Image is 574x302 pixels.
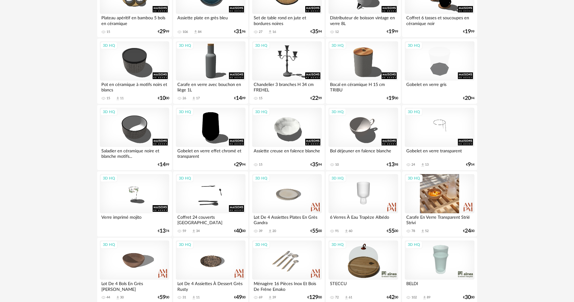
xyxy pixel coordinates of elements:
span: 29 [236,163,242,167]
div: € 99 [158,163,169,167]
div: 3D HQ [176,174,194,182]
span: Download icon [422,295,427,300]
div: € 74 [158,229,169,233]
div: Lot De 4 Assiettes À Dessert Grès Rusty [176,280,245,292]
div: 15 [106,30,110,34]
div: 15 [259,163,262,167]
div: Gobelet en verre transparent [405,147,474,159]
div: 20 [272,229,276,233]
div: 11 [196,295,200,300]
div: 3D HQ [405,241,423,249]
div: 59 [182,229,186,233]
div: Gobelet en verre effet chromé et transparent [176,147,245,159]
div: € 94 [463,96,474,100]
div: 3D HQ [329,42,346,49]
div: 3D HQ [405,108,423,116]
span: 13 [388,163,395,167]
div: Bocal en céramique H 15 cm TRIBU [328,81,398,93]
div: 3D HQ [100,174,118,182]
span: Download icon [268,229,272,234]
div: 15 [106,96,110,100]
div: € 00 [463,295,474,300]
a: 3D HQ Bocal en céramique H 15 cm TRIBU €1900 [326,39,401,104]
div: 26 [182,96,186,100]
span: 13 [160,229,166,233]
span: Download icon [116,96,120,101]
a: 3D HQ Pot en céramique à motifs noirs et blancs 15 Download icon 11 €1000 [97,39,172,104]
div: € 00 [158,295,169,300]
div: € 00 [387,96,398,100]
div: Coffret 24 couverts [GEOGRAPHIC_DATA] [176,213,245,225]
span: 19 [388,30,395,34]
div: Ménagère 16 Pièces Inox Et Bois De Frêne Emako [252,280,322,292]
div: STECCU [328,280,398,292]
div: € 00 [234,229,246,233]
a: 3D HQ Verre imprimé mojito €1374 [97,171,172,237]
a: 3D HQ Gobelet en verre gris €2094 [402,39,477,104]
div: 3D HQ [176,241,194,249]
div: 39 [272,295,276,300]
div: 10 [335,163,339,167]
span: Download icon [420,229,425,234]
div: 24 [411,163,415,167]
div: € 54 [466,163,474,167]
div: Gobelet en verre gris [405,81,474,93]
a: 3D HQ Carafe en verre avec bouchon en liège 1L 26 Download icon 17 €1499 [173,39,248,104]
div: 61 [349,295,352,300]
span: 24 [465,229,471,233]
div: 69 [259,295,262,300]
span: Download icon [344,295,349,300]
span: Download icon [116,295,120,300]
a: 3D HQ Coffret 24 couverts [GEOGRAPHIC_DATA] 59 Download icon 34 €4000 [173,171,248,237]
div: € 00 [463,229,474,233]
span: 19 [465,30,471,34]
div: € 00 [310,229,322,233]
span: 55 [388,229,395,233]
span: 20 [465,96,471,100]
span: 35 [312,30,318,34]
div: Set de table rond en jute et bordures noires [252,14,322,26]
span: 40 [236,229,242,233]
div: € 00 [387,229,398,233]
div: 44 [106,295,110,300]
div: 102 [411,295,417,300]
a: 3D HQ Chandelier 3 branches H 34 cm FREHEL 15 €2299 [249,39,324,104]
div: Assiette plate en grès bleu [176,14,245,26]
div: Verre imprimé mojito [100,213,169,225]
div: Carafe En Verre Transparent Strié Strivi [405,213,474,225]
span: 35 [312,163,318,167]
a: 3D HQ Bol déjeuner en faïence blanche 10 €1398 [326,105,401,170]
span: 59 [160,295,166,300]
a: 3D HQ Carafe En Verre Transparent Strié Strivi 78 Download icon 52 €2400 [402,171,477,237]
div: 3D HQ [405,174,423,182]
span: 129 [309,295,318,300]
div: 3D HQ [100,241,118,249]
div: 3D HQ [252,241,270,249]
div: € 00 [307,295,322,300]
a: 3D HQ Saladier en céramique noire et blanche motifs... €1499 [97,105,172,170]
div: € 99 [387,30,398,34]
a: 3D HQ Gobelet en verre effet chromé et transparent €2994 [173,105,248,170]
div: 3D HQ [176,108,194,116]
div: € 99 [310,96,322,100]
div: 3D HQ [329,108,346,116]
a: 3D HQ 6 Verres À Eau Trapèze Albédo 91 Download icon 60 €5500 [326,171,401,237]
div: € 94 [310,163,322,167]
div: Pot en céramique à motifs noirs et blancs [100,81,169,93]
div: 11 [120,96,124,100]
div: BELDI [405,280,474,292]
div: 6 Verres À Eau Trapèze Albédo [328,213,398,225]
div: 3D HQ [176,42,194,49]
span: 30 [465,295,471,300]
div: 34 [196,229,200,233]
span: 14 [236,96,242,100]
div: 3D HQ [329,174,346,182]
span: 29 [160,30,166,34]
div: € 99 [158,30,169,34]
span: 14 [160,163,166,167]
div: € 94 [234,163,246,167]
div: 52 [425,229,429,233]
div: Lot De 4 Bols En Grès [PERSON_NAME] [100,280,169,292]
span: Download icon [268,30,272,34]
div: 13 [425,163,429,167]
